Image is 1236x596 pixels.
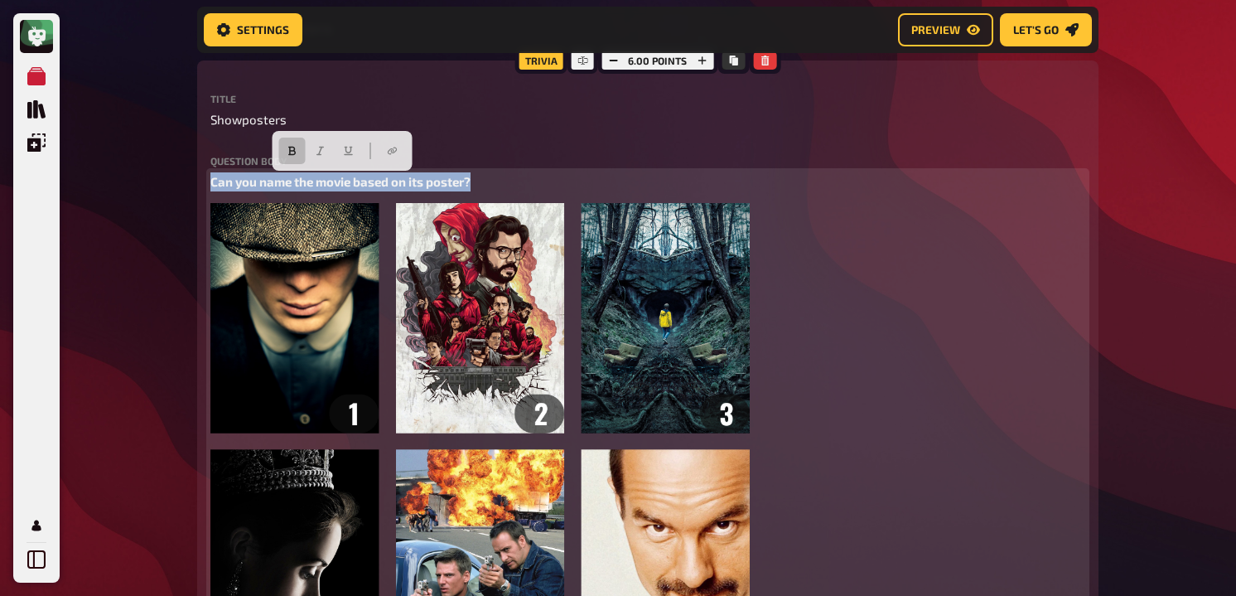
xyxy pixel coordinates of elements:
[210,174,471,189] span: Can you name the movie based on its poster?
[515,47,567,74] div: Trivia
[210,94,1085,104] label: Title
[210,156,1085,166] label: Question body
[20,126,53,159] a: Overlays
[597,47,717,74] div: 6.00 points
[20,509,53,542] a: Profile
[911,24,960,36] span: Preview
[1000,13,1092,46] button: Let's go
[210,110,287,129] span: Showposters
[898,13,993,46] button: Preview
[722,51,745,70] button: Copy
[1013,24,1059,36] span: Let's go
[20,93,53,126] a: Quiz Library
[237,24,289,36] span: Settings
[20,60,53,93] a: My Quizzes
[204,13,302,46] button: Settings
